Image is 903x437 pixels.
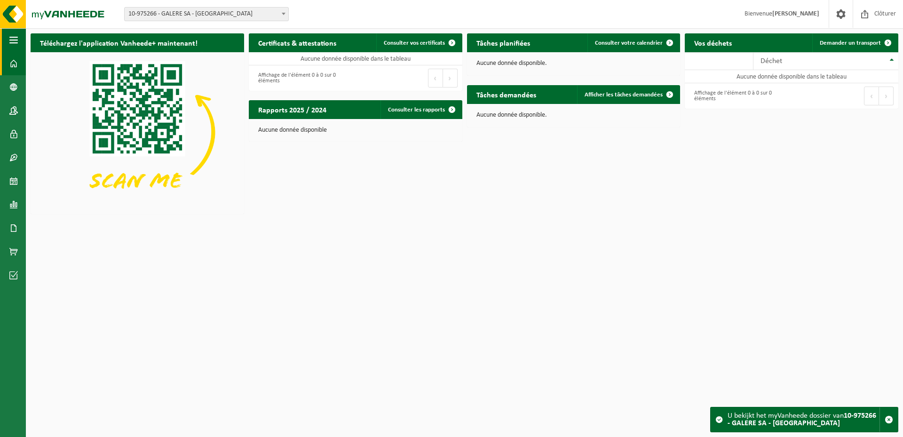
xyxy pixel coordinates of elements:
div: Affichage de l'élément 0 à 0 sur 0 éléments [253,68,351,88]
p: Aucune donnée disponible [258,127,453,134]
button: Previous [864,87,879,105]
button: Previous [428,69,443,87]
h2: Rapports 2025 / 2024 [249,100,336,119]
h2: Vos déchets [685,33,741,52]
a: Consulter les rapports [380,100,461,119]
div: U bekijkt het myVanheede dossier van [728,407,879,432]
div: Affichage de l'élément 0 à 0 sur 0 éléments [689,86,787,106]
button: Next [879,87,894,105]
a: Afficher les tâches demandées [577,85,679,104]
button: Next [443,69,458,87]
h2: Tâches planifiées [467,33,539,52]
h2: Certificats & attestations [249,33,346,52]
td: Aucune donnée disponible dans le tableau [249,52,462,65]
span: Déchet [760,57,782,65]
td: Aucune donnée disponible dans le tableau [685,70,898,83]
h2: Tâches demandées [467,85,546,103]
a: Consulter vos certificats [376,33,461,52]
span: 10-975266 - GALERE SA - EMBOURG [124,7,289,21]
span: Consulter vos certificats [384,40,445,46]
span: Consulter votre calendrier [595,40,663,46]
strong: 10-975266 - GALERE SA - [GEOGRAPHIC_DATA] [728,412,876,427]
h2: Téléchargez l'application Vanheede+ maintenant! [31,33,207,52]
span: Afficher les tâches demandées [585,92,663,98]
span: 10-975266 - GALERE SA - EMBOURG [125,8,288,21]
img: Download de VHEPlus App [31,52,244,212]
p: Aucune donnée disponible. [476,112,671,119]
a: Demander un transport [812,33,897,52]
span: Demander un transport [820,40,881,46]
a: Consulter votre calendrier [587,33,679,52]
strong: [PERSON_NAME] [772,10,819,17]
p: Aucune donnée disponible. [476,60,671,67]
